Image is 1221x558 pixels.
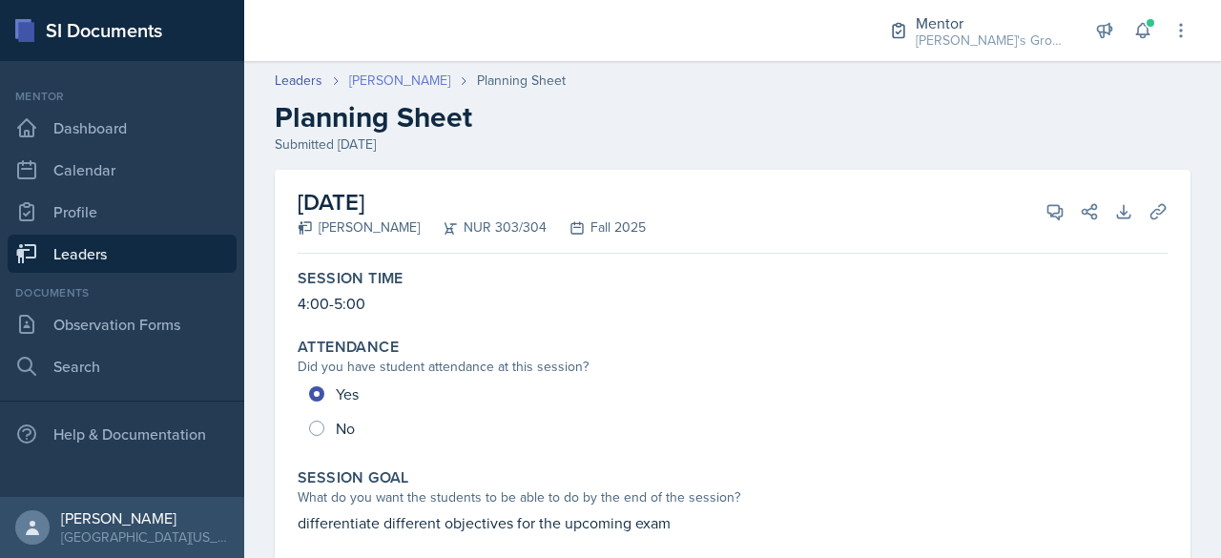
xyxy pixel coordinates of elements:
div: Fall 2025 [547,217,646,238]
a: Observation Forms [8,305,237,343]
div: [PERSON_NAME]'s Groups / Fall 2025 [916,31,1068,51]
a: [PERSON_NAME] [349,71,450,91]
p: 4:00-5:00 [298,292,1168,315]
div: Documents [8,284,237,301]
div: Mentor [8,88,237,105]
a: Leaders [275,71,322,91]
a: Profile [8,193,237,231]
p: differentiate different objectives for the upcoming exam [298,511,1168,534]
a: Search [8,347,237,385]
div: Help & Documentation [8,415,237,453]
label: Session Goal [298,468,409,487]
div: [GEOGRAPHIC_DATA][US_STATE] in [GEOGRAPHIC_DATA] [61,527,229,547]
div: Submitted [DATE] [275,134,1190,155]
div: What do you want the students to be able to do by the end of the session? [298,487,1168,507]
div: [PERSON_NAME] [61,508,229,527]
div: [PERSON_NAME] [298,217,420,238]
label: Session Time [298,269,404,288]
h2: Planning Sheet [275,100,1190,134]
div: Mentor [916,11,1068,34]
div: Planning Sheet [477,71,566,91]
h2: [DATE] [298,185,646,219]
a: Leaders [8,235,237,273]
a: Dashboard [8,109,237,147]
label: Attendance [298,338,399,357]
div: NUR 303/304 [420,217,547,238]
div: Did you have student attendance at this session? [298,357,1168,377]
a: Calendar [8,151,237,189]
